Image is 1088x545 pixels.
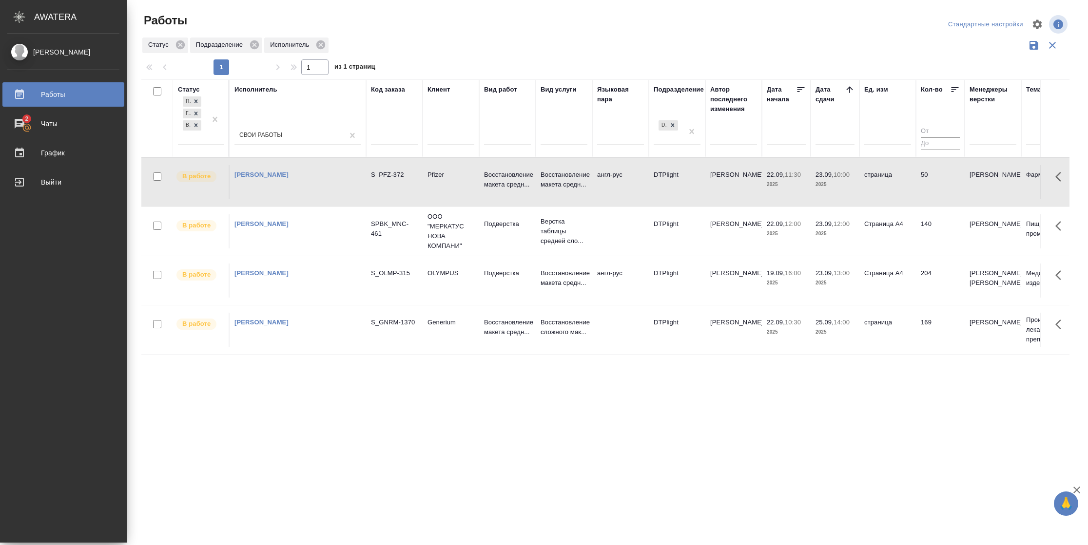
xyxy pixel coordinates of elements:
[541,85,577,94] div: Вид услуги
[371,268,418,278] div: S_OLMP-315
[970,219,1016,229] p: [PERSON_NAME]
[234,171,289,178] a: [PERSON_NAME]
[767,269,785,277] p: 19.09,
[484,268,531,278] p: Подверстка
[649,313,705,347] td: DTPlight
[264,38,329,53] div: Исполнитель
[921,137,960,150] input: До
[541,318,587,337] p: Восстановление сложного мак...
[427,170,474,180] p: Pfizer
[182,221,211,230] p: В работе
[270,40,312,50] p: Исполнитель
[816,171,834,178] p: 23.09,
[334,61,375,75] span: из 1 страниц
[816,327,855,337] p: 2025
[1049,263,1073,287] button: Здесь прячутся важные кнопки
[484,318,531,337] p: Восстановление макета средн...
[970,170,1016,180] p: [PERSON_NAME]
[175,268,224,282] div: Исполнитель выполняет работу
[859,263,916,298] td: Страница А4
[767,327,806,337] p: 2025
[767,85,796,104] div: Дата начала
[2,170,124,194] a: Выйти
[859,313,916,347] td: страница
[767,229,806,239] p: 2025
[1026,170,1073,180] p: Фармацевтика
[705,165,762,199] td: [PERSON_NAME]
[767,319,785,326] p: 22.09,
[705,313,762,347] td: [PERSON_NAME]
[1054,491,1078,516] button: 🙏
[649,214,705,248] td: DTPlight
[1026,315,1073,344] p: Производство лекарственных препаратов
[371,219,418,239] div: SPBK_MNC-461
[148,40,172,50] p: Статус
[34,7,127,27] div: AWATERA
[142,38,188,53] div: Статус
[484,85,517,94] div: Вид работ
[767,278,806,288] p: 2025
[182,119,202,132] div: Подбор, Готов к работе, В работе
[816,319,834,326] p: 25.09,
[1026,268,1073,288] p: Медицинские изделия
[785,220,801,227] p: 12:00
[916,263,965,298] td: 204
[767,171,785,178] p: 22.09,
[970,268,1016,288] p: [PERSON_NAME], [PERSON_NAME]
[916,313,965,347] td: 169
[649,165,705,199] td: DTPlight
[816,220,834,227] p: 23.09,
[2,112,124,136] a: 2Чаты
[859,214,916,248] td: Страница А4
[175,318,224,331] div: Исполнитель выполняет работу
[767,220,785,227] p: 22.09,
[427,268,474,278] p: OLYMPUS
[834,319,850,326] p: 14:00
[484,170,531,189] p: Восстановление макета средн...
[1049,313,1073,336] button: Здесь прячутся важные кнопки
[1049,165,1073,188] button: Здесь прячутся важные кнопки
[182,171,211,181] p: В работе
[141,13,187,28] span: Работы
[710,85,757,114] div: Автор последнего изменения
[1026,85,1055,94] div: Тематика
[371,318,418,327] div: S_GNRM-1370
[190,38,262,53] div: Подразделение
[859,165,916,199] td: страница
[175,170,224,183] div: Исполнитель выполняет работу
[234,85,277,94] div: Исполнитель
[597,85,644,104] div: Языковая пара
[7,87,119,102] div: Работы
[767,180,806,189] p: 2025
[658,119,679,132] div: DTPlight
[785,171,801,178] p: 11:30
[178,85,200,94] div: Статус
[19,114,34,124] span: 2
[427,318,474,327] p: Generium
[970,318,1016,327] p: [PERSON_NAME]
[182,108,202,120] div: Подбор, Готов к работе, В работе
[182,95,202,108] div: Подбор, Готов к работе, В работе
[427,212,474,251] p: ООО "МЕРКАТУС НОВА КОМПАНИ"
[916,214,965,248] td: 140
[2,141,124,165] a: График
[7,146,119,160] div: График
[1043,36,1062,55] button: Сбросить фильтры
[234,220,289,227] a: [PERSON_NAME]
[834,269,850,277] p: 13:00
[816,269,834,277] p: 23.09,
[371,85,405,94] div: Код заказа
[7,116,119,131] div: Чаты
[541,268,587,288] p: Восстановление макета средн...
[916,165,965,199] td: 50
[175,219,224,232] div: Исполнитель выполняет работу
[541,170,587,189] p: Восстановление макета средн...
[239,132,282,140] div: Свои работы
[2,82,124,107] a: Работы
[182,319,211,329] p: В работе
[649,263,705,298] td: DTPlight
[234,269,289,277] a: [PERSON_NAME]
[864,85,888,94] div: Ед. изм
[1026,219,1073,239] p: Пищевая промышленность
[785,269,801,277] p: 16:00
